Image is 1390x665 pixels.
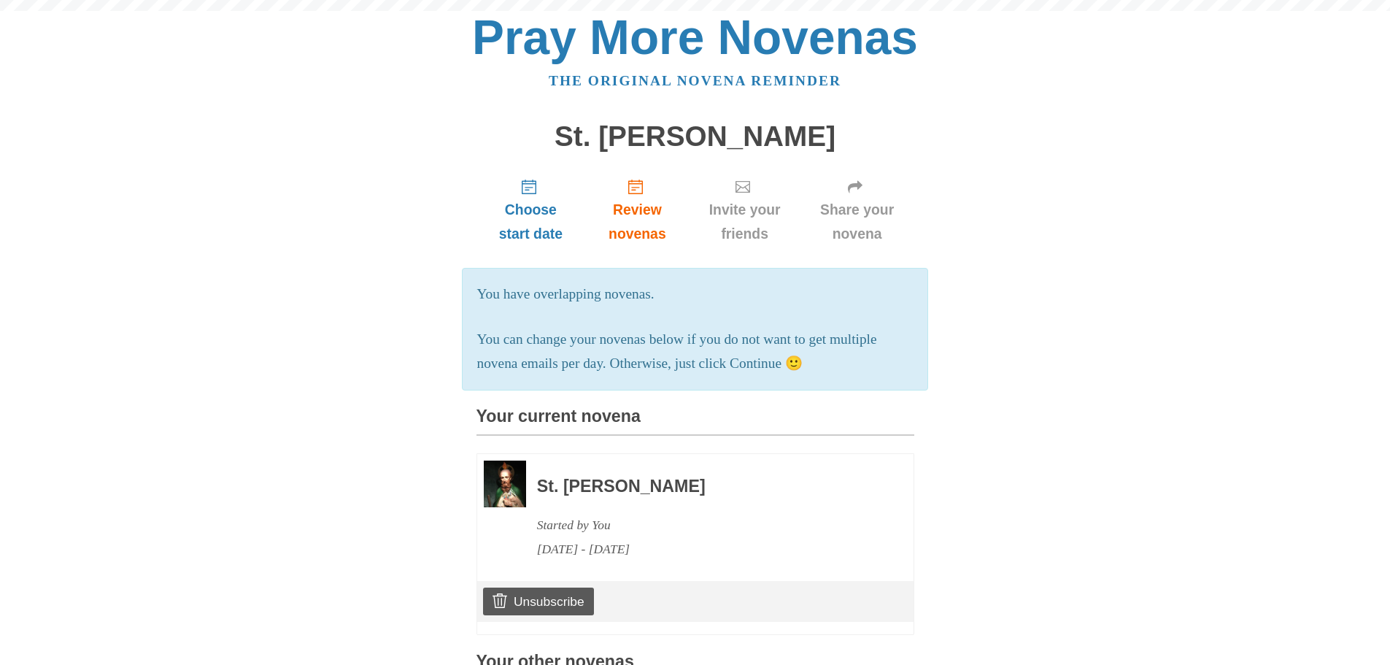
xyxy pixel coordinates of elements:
span: Share your novena [815,198,900,246]
h1: St. [PERSON_NAME] [476,121,914,153]
p: You can change your novenas below if you do not want to get multiple novena emails per day. Other... [477,328,914,376]
div: Started by You [537,513,874,537]
a: Invite your friends [690,166,800,253]
div: [DATE] - [DATE] [537,537,874,561]
h3: Your current novena [476,407,914,436]
h3: St. [PERSON_NAME] [537,477,874,496]
p: You have overlapping novenas. [477,282,914,307]
a: The original novena reminder [549,73,841,88]
a: Pray More Novenas [472,10,918,64]
a: Unsubscribe [483,588,593,615]
a: Choose start date [476,166,586,253]
span: Invite your friends [704,198,786,246]
a: Share your novena [800,166,914,253]
span: Review novenas [600,198,674,246]
img: Novena image [484,461,526,507]
span: Choose start date [491,198,571,246]
a: Review novenas [585,166,689,253]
